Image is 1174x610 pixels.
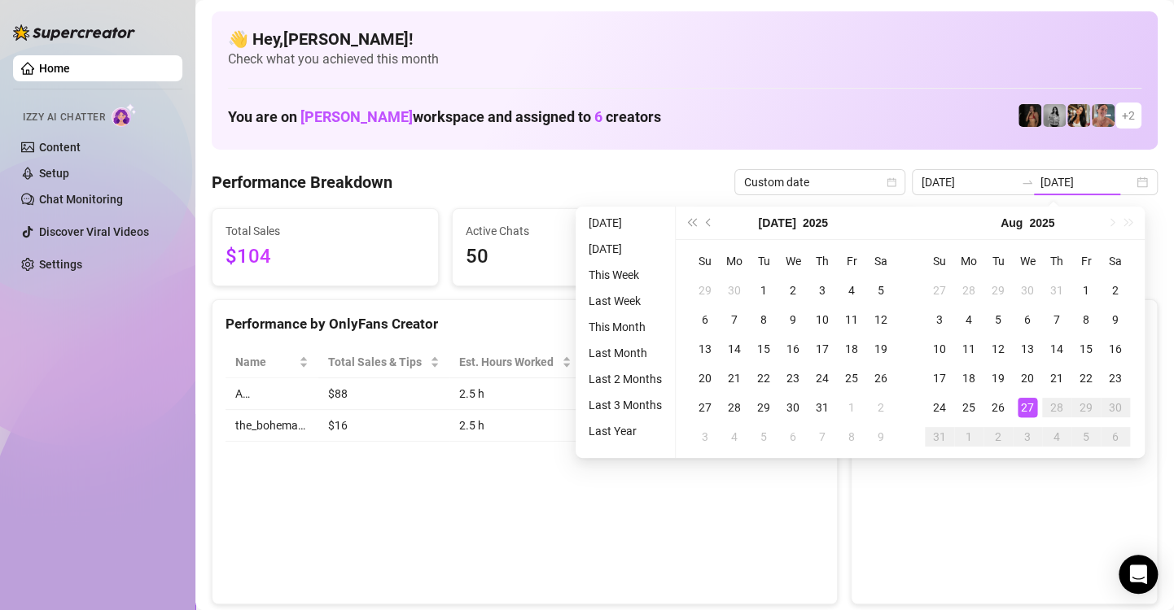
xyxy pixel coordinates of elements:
[459,353,559,371] div: Est. Hours Worked
[1021,176,1034,189] span: to
[466,222,665,240] span: Active Chats
[39,167,69,180] a: Setup
[1092,104,1115,127] img: Yarden
[212,171,392,194] h4: Performance Breakdown
[744,170,896,194] span: Custom date
[449,410,581,442] td: 2.5 h
[922,173,1014,191] input: Start date
[235,353,296,371] span: Name
[228,28,1141,50] h4: 👋 Hey, [PERSON_NAME] !
[226,222,425,240] span: Total Sales
[1067,104,1090,127] img: AdelDahan
[318,378,449,410] td: $88
[1040,173,1133,191] input: End date
[1122,107,1135,124] span: + 2
[705,222,905,240] span: Messages Sent
[466,242,665,272] span: 50
[228,50,1141,68] span: Check what you achieved this month
[591,353,659,371] span: Sales / Hour
[1018,104,1041,127] img: the_bohema
[318,410,449,442] td: $16
[112,103,137,127] img: AI Chatter
[228,108,661,126] h1: You are on workspace and assigned to creators
[449,378,581,410] td: 2.5 h
[594,108,602,125] span: 6
[1119,555,1158,594] div: Open Intercom Messenger
[887,177,896,187] span: calendar
[39,193,123,206] a: Chat Monitoring
[300,108,413,125] span: [PERSON_NAME]
[39,258,82,271] a: Settings
[705,242,905,272] span: 117
[691,353,802,371] span: Chat Conversion
[318,346,449,378] th: Total Sales & Tips
[39,62,70,75] a: Home
[226,410,318,442] td: the_bohema…
[226,346,318,378] th: Name
[226,313,824,335] div: Performance by OnlyFans Creator
[581,346,681,378] th: Sales / Hour
[1043,104,1066,127] img: A
[226,242,425,272] span: $104
[581,410,681,442] td: $6.4
[691,416,717,434] span: 5 %
[681,346,825,378] th: Chat Conversion
[691,385,717,403] span: 6 %
[865,313,1144,335] div: Sales by OnlyFans Creator
[1021,176,1034,189] span: swap-right
[39,225,149,238] a: Discover Viral Videos
[23,110,105,125] span: Izzy AI Chatter
[39,141,81,154] a: Content
[13,24,135,41] img: logo-BBDzfeDw.svg
[226,378,318,410] td: A…
[328,353,427,371] span: Total Sales & Tips
[581,378,681,410] td: $35.2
